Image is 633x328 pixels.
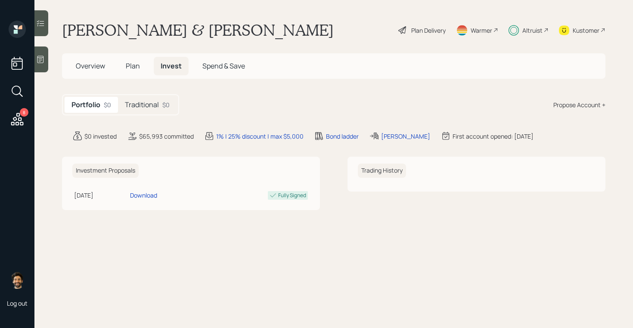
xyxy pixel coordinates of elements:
span: Plan [126,61,140,71]
h1: [PERSON_NAME] & [PERSON_NAME] [62,21,334,40]
div: First account opened: [DATE] [453,132,534,141]
div: [DATE] [74,191,127,200]
div: 1% | 25% discount | max $5,000 [216,132,304,141]
div: $0 [162,100,170,109]
div: Altruist [522,26,543,35]
div: Plan Delivery [411,26,446,35]
div: $65,993 committed [139,132,194,141]
div: Log out [7,299,28,307]
div: Kustomer [573,26,599,35]
h6: Investment Proposals [72,164,139,178]
span: Overview [76,61,105,71]
div: Download [130,191,157,200]
div: Warmer [471,26,492,35]
div: Propose Account + [553,100,605,109]
h5: Portfolio [71,101,100,109]
span: Spend & Save [202,61,245,71]
img: eric-schwartz-headshot.png [9,272,26,289]
div: $0 invested [84,132,117,141]
span: Invest [161,61,182,71]
div: Fully Signed [278,192,306,199]
div: $0 [104,100,111,109]
h5: Traditional [125,101,159,109]
div: Bond ladder [326,132,359,141]
div: [PERSON_NAME] [381,132,430,141]
div: 8 [20,108,28,117]
h6: Trading History [358,164,406,178]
